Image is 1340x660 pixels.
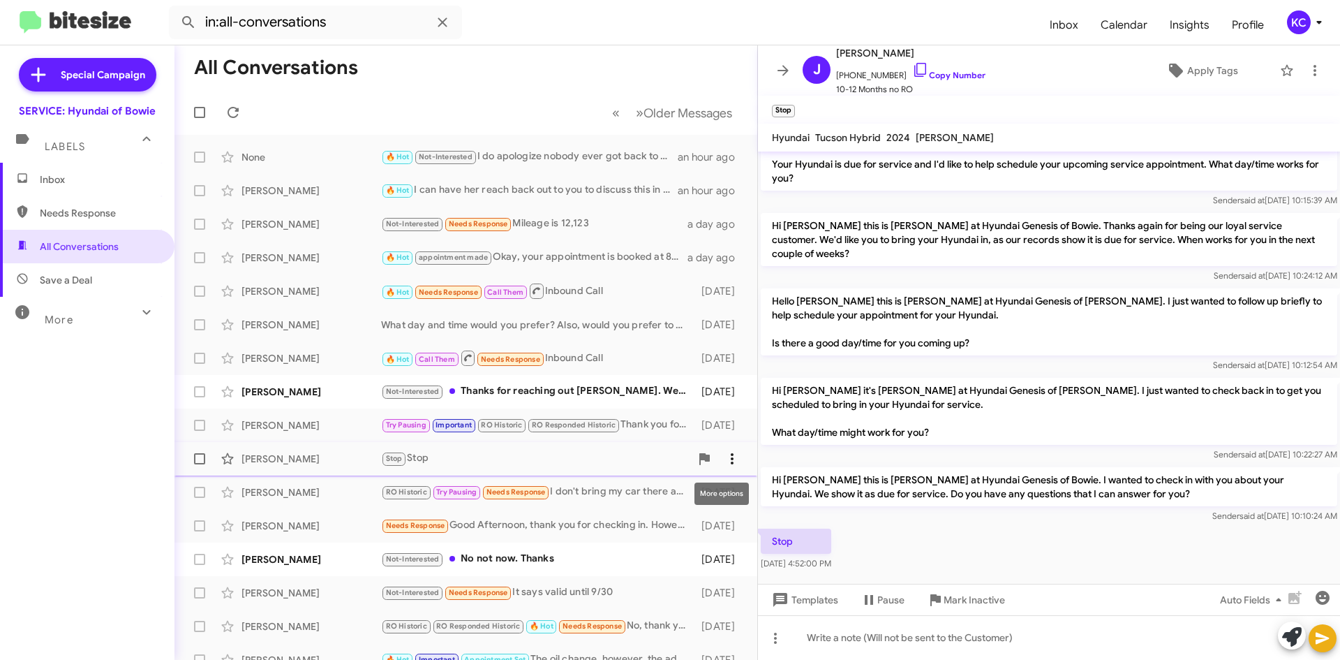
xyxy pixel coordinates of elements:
[636,104,643,122] span: »
[643,105,732,121] span: Older Messages
[916,131,994,144] span: [PERSON_NAME]
[381,518,694,534] div: Good Afternoon, thank you for checking in. However, you're prices have increased and are too expe...
[772,105,795,117] small: Stop
[241,284,381,298] div: [PERSON_NAME]
[1187,58,1238,83] span: Apply Tags
[694,519,746,533] div: [DATE]
[1214,270,1337,281] span: Sender [DATE] 10:24:12 AM
[386,521,445,530] span: Needs Response
[241,385,381,399] div: [PERSON_NAME]
[694,418,746,432] div: [DATE]
[419,355,455,364] span: Call Them
[386,253,410,262] span: 🔥 Hot
[1159,5,1221,45] a: Insights
[1209,587,1298,613] button: Auto Fields
[1213,360,1337,370] span: Sender [DATE] 10:12:54 AM
[836,45,985,61] span: [PERSON_NAME]
[241,150,381,164] div: None
[944,587,1005,613] span: Mark Inactive
[241,552,381,566] div: [PERSON_NAME]
[194,57,358,79] h1: All Conversations
[530,622,553,631] span: 🔥 Hot
[532,420,616,430] span: RO Responded Historic
[381,383,694,399] div: Thanks for reaching out [PERSON_NAME]. We already had our GV70 serviced at another dealership clo...
[381,551,694,567] div: No not now. Thanks
[386,355,410,364] span: 🔥 Hot
[386,186,410,195] span: 🔥 Hot
[758,587,849,613] button: Templates
[419,152,472,161] span: Not-Interested
[678,184,746,198] div: an hour ago
[61,68,145,82] span: Special Campaign
[386,454,403,463] span: Stop
[1213,195,1337,205] span: Sender [DATE] 10:15:39 AM
[815,131,881,144] span: Tucson Hybrid
[627,98,740,127] button: Next
[381,585,694,601] div: It says valid until 9/30
[761,529,831,554] p: Stop
[381,182,678,198] div: I can have her reach back out to you to discuss this in further detail if you would like, or you ...
[694,318,746,332] div: [DATE]
[761,124,1337,191] p: Hi [PERSON_NAME] this is [PERSON_NAME] at Hyundai Genesis of Bowie. Your Hyundai is due for servi...
[19,58,156,91] a: Special Campaign
[241,184,381,198] div: [PERSON_NAME]
[694,351,746,365] div: [DATE]
[419,288,478,297] span: Needs Response
[241,251,381,265] div: [PERSON_NAME]
[40,206,158,220] span: Needs Response
[449,588,508,597] span: Needs Response
[769,587,838,613] span: Templates
[1130,58,1273,83] button: Apply Tags
[836,61,985,82] span: [PHONE_NUMBER]
[241,217,381,231] div: [PERSON_NAME]
[381,618,694,634] div: No, thank you
[877,587,904,613] span: Pause
[381,249,687,265] div: Okay, your appointment is booked at 8:30 on 9/22! Is there anything else I can assist you with?
[386,588,440,597] span: Not-Interested
[1212,511,1337,521] span: Sender [DATE] 10:10:24 AM
[916,587,1016,613] button: Mark Inactive
[386,420,426,430] span: Try Pausing
[381,450,690,467] div: Stop
[1287,10,1311,34] div: KC
[40,273,92,287] span: Save a Deal
[1239,511,1264,521] span: said at
[386,622,427,631] span: RO Historic
[386,288,410,297] span: 🔥 Hot
[381,282,694,300] div: Inbound Call
[381,149,678,165] div: I do apologize nobody ever got back to you, I can definitely get you on the books. Would you like...
[481,355,540,364] span: Needs Response
[612,104,620,122] span: «
[813,59,821,81] span: J
[1240,195,1265,205] span: said at
[381,484,694,500] div: I don't bring my car there anymore. They would keep it for way for way too many days and charge t...
[912,70,985,80] a: Copy Number
[1221,5,1275,45] a: Profile
[761,467,1337,506] p: Hi [PERSON_NAME] this is [PERSON_NAME] at Hyundai Genesis of Bowie. I wanted to check in with you...
[241,485,381,499] div: [PERSON_NAME]
[761,213,1337,266] p: Hi [PERSON_NAME] this is [PERSON_NAME] at Hyundai Genesis of Bowie. Thanks again for being our lo...
[687,251,746,265] div: a day ago
[604,98,740,127] nav: Page navigation example
[436,487,477,497] span: Try Pausing
[1214,449,1337,460] span: Sender [DATE] 10:22:27 AM
[45,140,85,153] span: Labels
[1220,587,1287,613] span: Auto Fields
[772,131,810,144] span: Hyundai
[678,150,746,164] div: an hour ago
[694,619,746,633] div: [DATE]
[694,586,746,600] div: [DATE]
[563,622,622,631] span: Needs Response
[40,173,158,186] span: Inbox
[761,558,831,569] span: [DATE] 4:52:00 PM
[1038,5,1089,45] a: Inbox
[45,314,73,326] span: More
[1240,360,1265,370] span: said at
[419,253,488,262] span: appointment made
[694,552,746,566] div: [DATE]
[1241,270,1265,281] span: said at
[1241,449,1265,460] span: said at
[381,216,687,232] div: Mileage is 12,123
